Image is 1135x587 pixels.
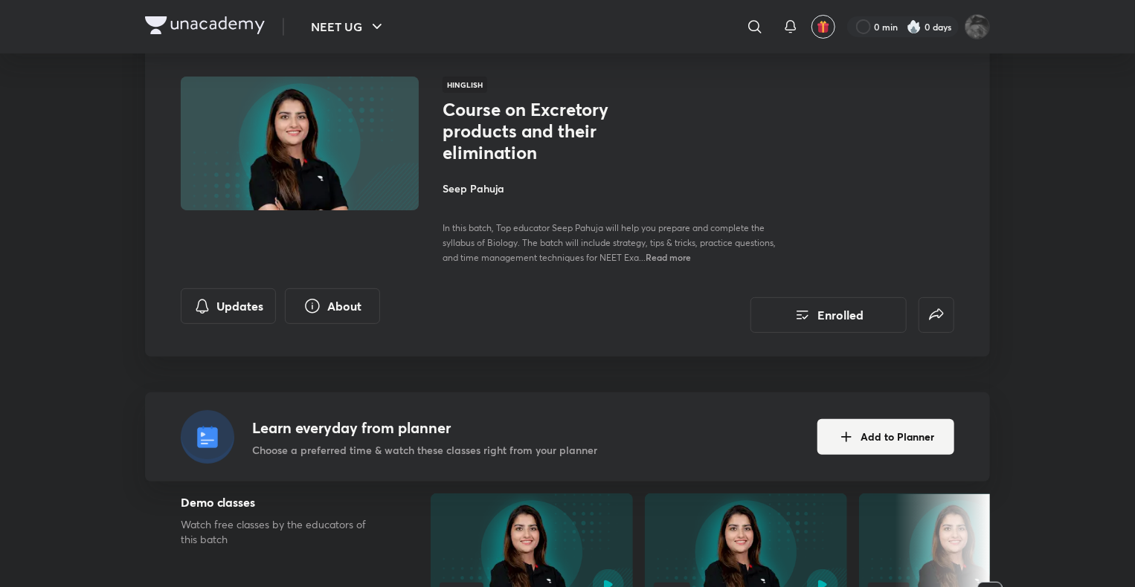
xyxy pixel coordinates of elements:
button: Add to Planner [817,419,954,455]
button: Enrolled [750,297,907,333]
button: false [919,297,954,333]
p: Watch free classes by the educators of this batch [181,517,383,547]
h5: Demo classes [181,493,383,511]
button: Updates [181,288,276,324]
a: Company Logo [145,16,265,38]
img: Company Logo [145,16,265,34]
button: avatar [811,15,835,39]
span: Hinglish [443,77,487,93]
button: NEET UG [302,12,395,42]
span: Read more [646,251,691,263]
p: Choose a preferred time & watch these classes right from your planner [252,442,597,458]
img: streak [907,19,922,34]
h4: Seep Pahuja [443,181,776,196]
h4: Learn everyday from planner [252,417,597,439]
button: About [285,288,380,324]
img: avatar [817,20,830,33]
img: Thumbnail [179,75,421,212]
img: ISHITA Gupta [965,14,990,39]
span: In this batch, Top educator Seep Pahuja will help you prepare and complete the syllabus of Biolog... [443,222,776,263]
h1: Course on Excretory products and their elimination [443,99,686,163]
